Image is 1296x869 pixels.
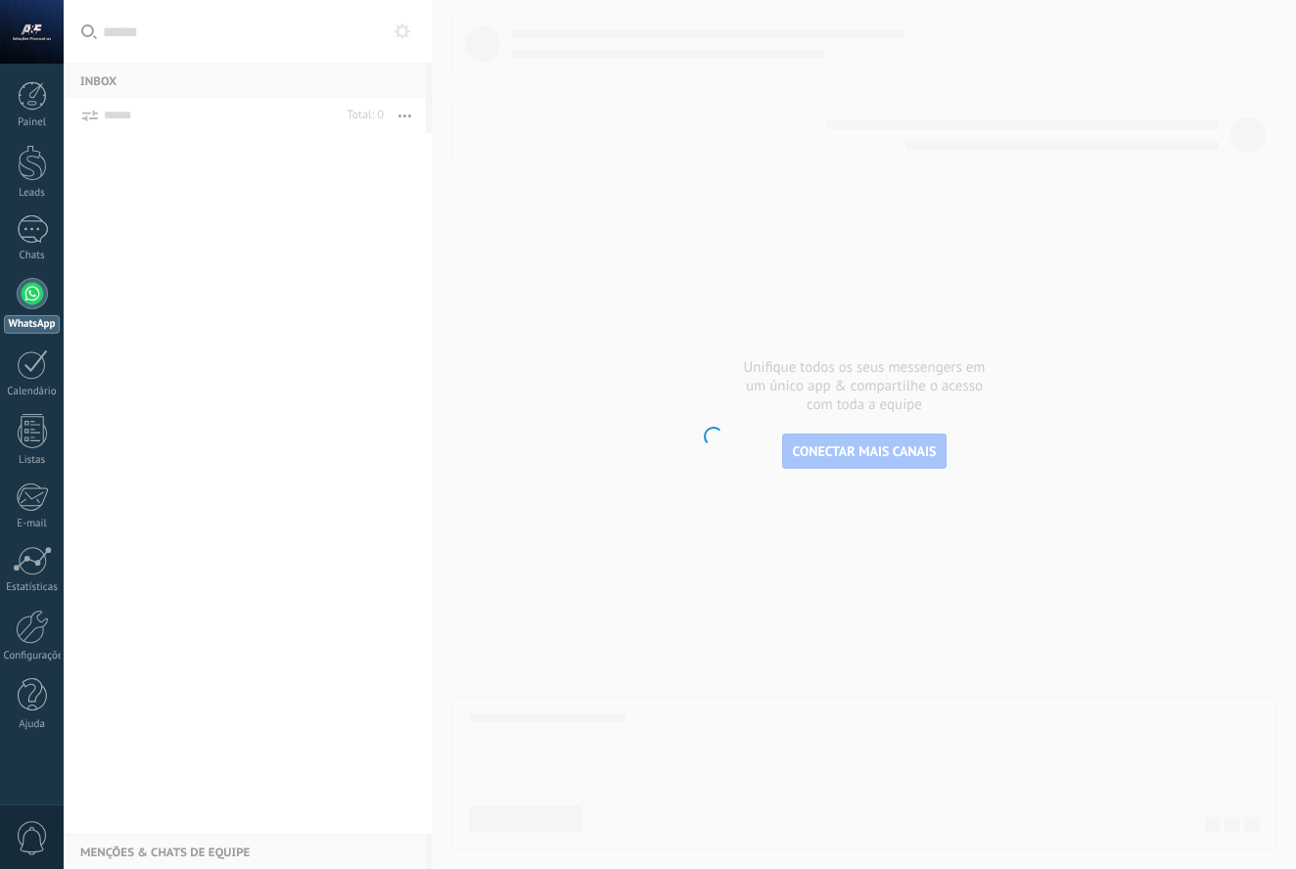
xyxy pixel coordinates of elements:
div: WhatsApp [4,315,60,334]
div: Calendário [4,386,61,398]
div: Chats [4,250,61,262]
div: Configurações [4,650,61,663]
div: Leads [4,187,61,200]
div: Ajuda [4,718,61,731]
div: Listas [4,454,61,467]
div: E-mail [4,518,61,530]
div: Estatísticas [4,581,61,594]
div: Painel [4,116,61,129]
